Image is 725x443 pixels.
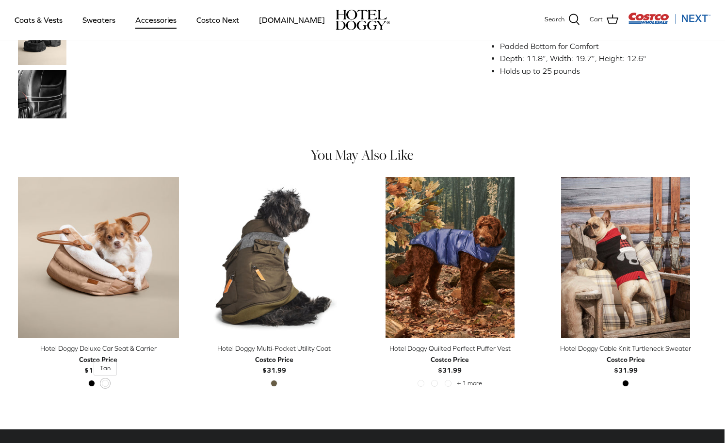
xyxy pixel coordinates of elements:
[336,10,390,30] img: hoteldoggycom
[18,16,66,65] a: Thumbnail Link
[590,14,618,26] a: Cart
[590,15,603,25] span: Cart
[607,354,645,365] div: Costco Price
[255,354,293,374] b: $31.99
[18,148,707,163] h4: You May Also Like
[545,15,564,25] span: Search
[18,343,179,354] div: Hotel Doggy Deluxe Car Seat & Carrier
[6,3,71,36] a: Coats & Vests
[74,3,124,36] a: Sweaters
[79,354,117,374] b: $114.99
[545,14,580,26] a: Search
[431,354,469,374] b: $31.99
[607,354,645,374] b: $31.99
[79,354,117,365] div: Costco Price
[628,12,710,24] img: Costco Next
[545,343,707,376] a: Hotel Doggy Cable Knit Turtleneck Sweater Costco Price$31.99
[370,343,531,354] div: Hotel Doggy Quilted Perfect Puffer Vest
[193,343,355,376] a: Hotel Doggy Multi-Pocket Utility Coat Costco Price$31.99
[188,3,248,36] a: Costco Next
[18,70,66,118] a: Thumbnail Link
[628,18,710,26] a: Visit Costco Next
[370,177,531,339] a: Hotel Doggy Quilted Perfect Puffer Vest
[193,177,355,339] a: Hotel Doggy Multi-Pocket Utility Coat
[18,343,179,376] a: Hotel Doggy Deluxe Car Seat & Carrier Costco Price$114.99
[255,354,293,365] div: Costco Price
[457,380,482,387] span: + 1 more
[545,343,707,354] div: Hotel Doggy Cable Knit Turtleneck Sweater
[18,177,179,339] a: Hotel Doggy Deluxe Car Seat & Carrier
[336,10,390,30] a: hoteldoggy.com hoteldoggycom
[193,343,355,354] div: Hotel Doggy Multi-Pocket Utility Coat
[127,3,185,36] a: Accessories
[431,354,469,365] div: Costco Price
[250,3,334,36] a: [DOMAIN_NAME]
[370,343,531,376] a: Hotel Doggy Quilted Perfect Puffer Vest Costco Price$31.99
[545,177,707,339] a: Hotel Doggy Cable Knit Turtleneck Sweater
